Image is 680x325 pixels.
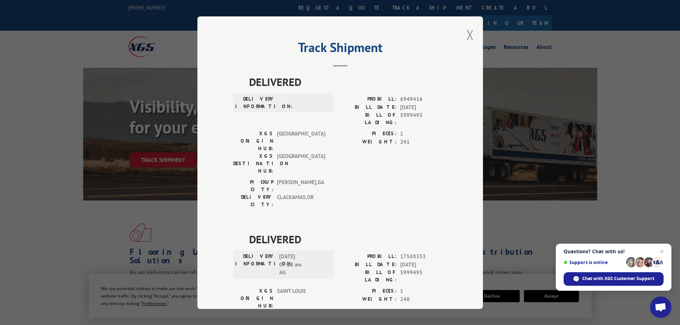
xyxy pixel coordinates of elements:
label: BILL OF LADING: [340,269,397,284]
span: DELIVERED [249,231,447,247]
label: XGS ORIGIN HUB: [233,287,273,310]
label: PROBILL: [340,95,397,103]
label: BILL OF LADING: [340,111,397,126]
span: 1 [400,130,447,138]
label: DELIVERY INFORMATION: [235,253,276,277]
label: WEIGHT: [340,295,397,303]
label: PICKUP CITY: [233,178,273,193]
label: XGS DESTINATION HUB: [233,152,273,175]
span: 5999495 [400,269,447,284]
span: Questions? Chat with us! [564,249,664,254]
span: [GEOGRAPHIC_DATA] [277,130,325,152]
span: [DATE] 07:28 am AG [279,253,327,277]
span: DELIVERED [249,74,447,90]
label: PROBILL: [340,253,397,261]
label: PIECES: [340,287,397,295]
span: 241 [400,138,447,146]
span: 5999495 [400,111,447,126]
span: [DATE] [400,260,447,269]
a: Open chat [650,296,671,318]
label: PIECES: [340,130,397,138]
span: 1 [400,287,447,295]
button: Close modal [466,25,474,44]
label: DELIVERY CITY: [233,193,273,208]
label: BILL DATE: [340,103,397,111]
label: DELIVERY INFORMATION: [235,95,276,110]
span: Support is online [564,260,624,265]
span: [DATE] [400,103,447,111]
span: Chat with XGS Customer Support [582,275,654,282]
label: XGS ORIGIN HUB: [233,130,273,152]
span: 6949416 [400,95,447,103]
span: CLACKAMAS , OR [277,193,325,208]
span: 17588353 [400,253,447,261]
label: WEIGHT: [340,138,397,146]
label: BILL DATE: [340,260,397,269]
span: [GEOGRAPHIC_DATA] [277,152,325,175]
span: SAINT LOUIS [277,287,325,310]
span: Chat with XGS Customer Support [564,272,664,286]
span: 248 [400,295,447,303]
span: [PERSON_NAME] , GA [277,178,325,193]
h2: Track Shipment [233,42,447,56]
